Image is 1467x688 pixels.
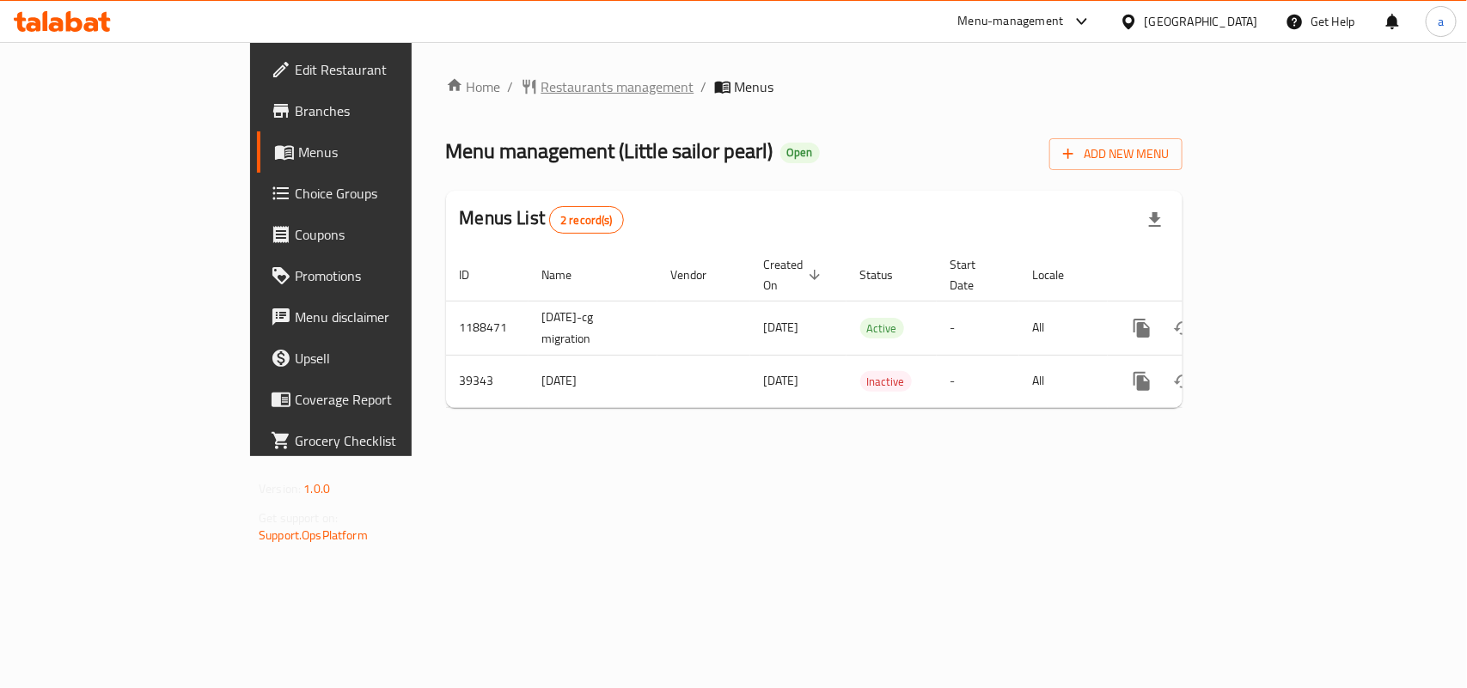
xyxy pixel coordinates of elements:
[1134,199,1176,240] div: Export file
[257,420,495,461] a: Grocery Checklist
[671,265,730,285] span: Vendor
[529,301,657,355] td: [DATE]-cg migration
[508,76,514,97] li: /
[257,338,495,379] a: Upsell
[1019,301,1108,355] td: All
[460,205,624,234] h2: Menus List
[298,142,481,162] span: Menus
[295,183,481,204] span: Choice Groups
[764,316,799,338] span: [DATE]
[780,145,820,160] span: Open
[541,76,694,97] span: Restaurants management
[446,249,1300,408] table: enhanced table
[257,131,495,173] a: Menus
[303,478,330,500] span: 1.0.0
[542,265,595,285] span: Name
[295,265,481,286] span: Promotions
[529,355,657,407] td: [DATE]
[1063,143,1169,165] span: Add New Menu
[257,379,495,420] a: Coverage Report
[1145,12,1258,31] div: [GEOGRAPHIC_DATA]
[257,49,495,90] a: Edit Restaurant
[1163,307,1204,349] button: Change Status
[295,224,481,245] span: Coupons
[1122,307,1163,349] button: more
[259,478,301,500] span: Version:
[1049,138,1183,170] button: Add New Menu
[257,214,495,255] a: Coupons
[257,296,495,338] a: Menu disclaimer
[259,524,368,546] a: Support.OpsPlatform
[860,372,912,392] span: Inactive
[295,389,481,410] span: Coverage Report
[860,265,916,285] span: Status
[295,430,481,451] span: Grocery Checklist
[259,507,338,529] span: Get support on:
[295,307,481,327] span: Menu disclaimer
[257,90,495,131] a: Branches
[1438,12,1444,31] span: a
[860,318,904,338] div: Active
[257,255,495,296] a: Promotions
[1163,361,1204,402] button: Change Status
[521,76,694,97] a: Restaurants management
[937,355,1019,407] td: -
[550,212,623,228] span: 2 record(s)
[1122,361,1163,402] button: more
[295,100,481,121] span: Branches
[446,76,1183,97] nav: breadcrumb
[860,319,904,338] span: Active
[446,131,773,170] span: Menu management ( Little sailor pearl )
[780,143,820,163] div: Open
[950,254,999,295] span: Start Date
[1033,265,1087,285] span: Locale
[764,369,799,392] span: [DATE]
[701,76,707,97] li: /
[735,76,774,97] span: Menus
[958,11,1064,32] div: Menu-management
[1019,355,1108,407] td: All
[295,348,481,368] span: Upsell
[295,59,481,80] span: Edit Restaurant
[1108,249,1300,301] th: Actions
[460,265,492,285] span: ID
[764,254,826,295] span: Created On
[860,371,912,392] div: Inactive
[937,301,1019,355] td: -
[257,173,495,214] a: Choice Groups
[549,206,624,234] div: Total records count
